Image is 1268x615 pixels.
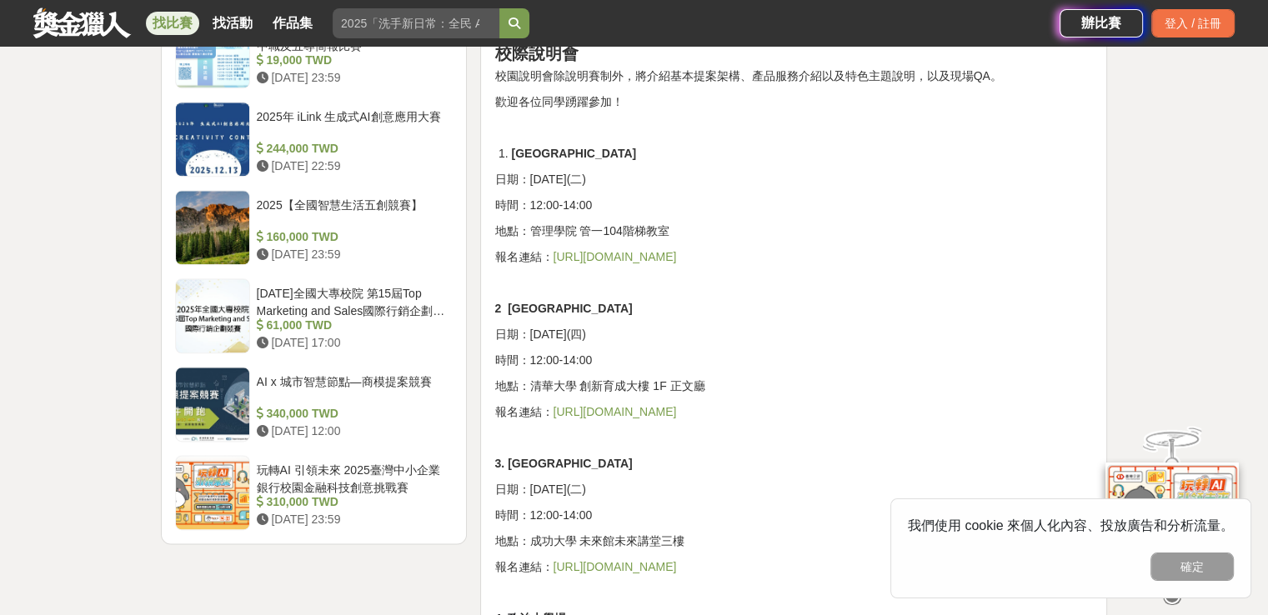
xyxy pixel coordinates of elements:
div: AI x 城市智慧節點—商模提案競賽 [257,373,447,405]
p: 報名連結： [494,248,1093,266]
p: 報名連結： [494,558,1093,576]
div: [DATE] 23:59 [257,69,447,87]
div: 244,000 TWD [257,140,447,157]
a: 2025【全國智慧生活五創競賽】 160,000 TWD [DATE] 23:59 [175,190,454,265]
a: 2025中國文化大學「世界大學問」高中職及五專簡報比賽 19,000 TWD [DATE] 23:59 [175,13,454,88]
a: 找活動 [206,12,259,35]
strong: [GEOGRAPHIC_DATA] [511,147,636,160]
div: [DATE] 22:59 [257,157,447,175]
a: 辦比賽 [1060,9,1143,37]
p: 日期：[DATE](四) [494,326,1093,343]
div: 登入 / 註冊 [1151,9,1235,37]
img: d2146d9a-e6f6-4337-9592-8cefde37ba6b.png [1105,462,1239,573]
p: 日期：[DATE](二) [494,481,1093,498]
div: [DATE] 17:00 [257,334,447,352]
div: [DATE] 23:59 [257,511,447,528]
p: 地點：清華大學 創新育成大樓 1F 正文廳 [494,377,1093,395]
div: [DATE] 12:00 [257,422,447,440]
a: 2025年 iLink 生成式AI創意應用大賽 244,000 TWD [DATE] 22:59 [175,102,454,177]
p: 校園說明會除說明賽制外，將介紹基本提案架構、產品服務介紹以及特色主題說明，以及現場QA。 [494,67,1093,85]
a: 找比賽 [146,12,199,35]
a: 作品集 [266,12,319,35]
a: AI x 城市智慧節點—商模提案競賽 340,000 TWD [DATE] 12:00 [175,367,454,442]
div: [DATE]全國大專校院 第15屆Top Marketing and Sales國際行銷企劃競賽 [257,285,447,317]
strong: 校際說明會 [494,44,578,62]
p: 歡迎各位同學踴躍參加！ [494,93,1093,111]
span: 我們使用 cookie 來個人化內容、投放廣告和分析流量。 [908,518,1234,532]
div: 2025【全國智慧生活五創競賽】 [257,197,447,228]
div: [DATE] 23:59 [257,246,447,263]
p: 報名連結： [494,403,1093,421]
strong: 3. [GEOGRAPHIC_DATA] [494,457,632,470]
p: 時間：12:00-14:00 [494,197,1093,214]
div: 340,000 TWD [257,405,447,422]
p: 時間：12:00-14:00 [494,507,1093,524]
a: [URL][DOMAIN_NAME] [553,405,676,418]
div: 玩轉AI 引領未來 2025臺灣中小企業銀行校園金融科技創意挑戰賽 [257,462,447,493]
strong: 2 [GEOGRAPHIC_DATA] [494,302,632,315]
a: [URL][DOMAIN_NAME] [553,250,676,263]
a: [URL][DOMAIN_NAME] [553,560,676,573]
div: 160,000 TWD [257,228,447,246]
p: 地點：管理學院 管一104階梯教室 [494,222,1093,240]
div: 310,000 TWD [257,493,447,511]
a: [DATE]全國大專校院 第15屆Top Marketing and Sales國際行銷企劃競賽 61,000 TWD [DATE] 17:00 [175,278,454,353]
button: 確定 [1150,552,1234,581]
p: 日期：[DATE](二) [494,171,1093,188]
p: 地點：成功大學 未來館未來講堂三樓 [494,532,1093,550]
div: 61,000 TWD [257,317,447,334]
div: 19,000 TWD [257,52,447,69]
input: 2025「洗手新日常：全民 ALL IN」洗手歌全台徵選 [333,8,499,38]
p: 時間：12:00-14:00 [494,352,1093,369]
a: 玩轉AI 引領未來 2025臺灣中小企業銀行校園金融科技創意挑戰賽 310,000 TWD [DATE] 23:59 [175,455,454,530]
div: 2025年 iLink 生成式AI創意應用大賽 [257,108,447,140]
